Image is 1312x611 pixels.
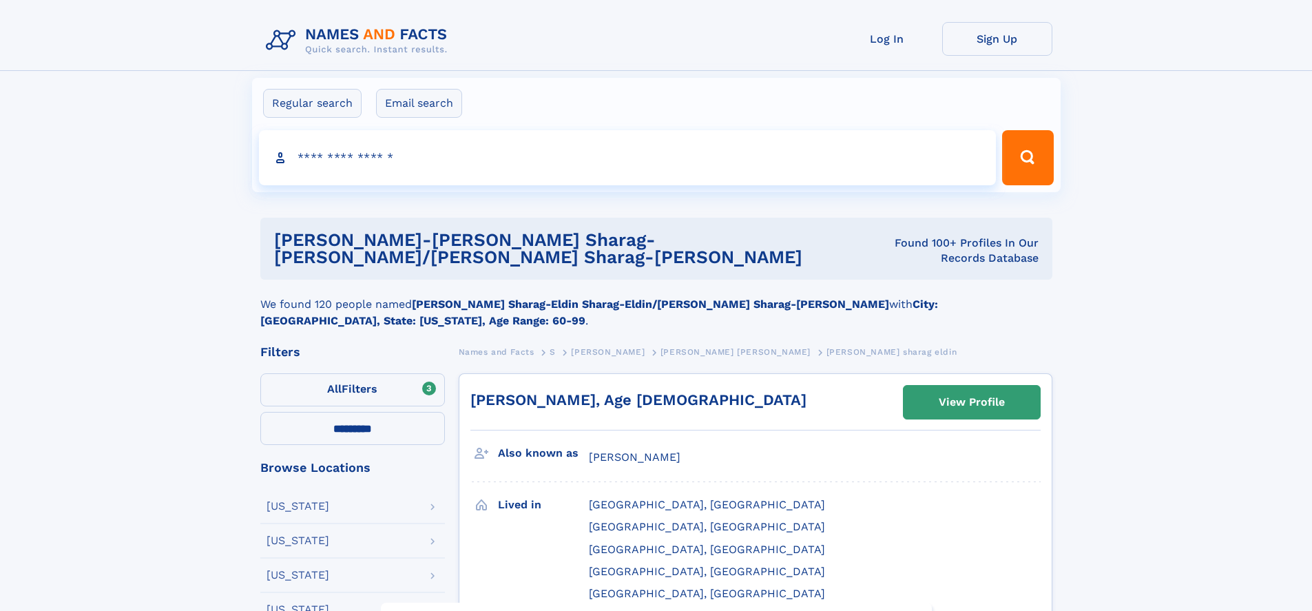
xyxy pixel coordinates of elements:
[589,587,825,600] span: [GEOGRAPHIC_DATA], [GEOGRAPHIC_DATA]
[876,236,1039,266] div: Found 100+ Profiles In Our Records Database
[260,346,445,358] div: Filters
[260,280,1052,329] div: We found 120 people named with .
[267,535,329,546] div: [US_STATE]
[267,570,329,581] div: [US_STATE]
[904,386,1040,419] a: View Profile
[939,386,1005,418] div: View Profile
[259,130,997,185] input: search input
[260,462,445,474] div: Browse Locations
[260,298,938,327] b: City: [GEOGRAPHIC_DATA], State: [US_STATE], Age Range: 60-99
[263,89,362,118] label: Regular search
[260,22,459,59] img: Logo Names and Facts
[459,343,534,360] a: Names and Facts
[589,543,825,556] span: [GEOGRAPHIC_DATA], [GEOGRAPHIC_DATA]
[550,347,556,357] span: S
[826,347,957,357] span: [PERSON_NAME] sharag eldin
[470,391,806,408] a: [PERSON_NAME], Age [DEMOGRAPHIC_DATA]
[571,343,645,360] a: [PERSON_NAME]
[260,373,445,406] label: Filters
[589,451,680,464] span: [PERSON_NAME]
[498,442,589,465] h3: Also known as
[274,231,876,266] h1: [PERSON_NAME]-[PERSON_NAME] sharag-[PERSON_NAME]/[PERSON_NAME] sharag-[PERSON_NAME]
[589,520,825,533] span: [GEOGRAPHIC_DATA], [GEOGRAPHIC_DATA]
[832,22,942,56] a: Log In
[498,493,589,517] h3: Lived in
[412,298,889,311] b: [PERSON_NAME] Sharag-Eldin Sharag-Eldin/[PERSON_NAME] Sharag-[PERSON_NAME]
[571,347,645,357] span: [PERSON_NAME]
[267,501,329,512] div: [US_STATE]
[327,382,342,395] span: All
[589,498,825,511] span: [GEOGRAPHIC_DATA], [GEOGRAPHIC_DATA]
[660,343,811,360] a: [PERSON_NAME] [PERSON_NAME]
[942,22,1052,56] a: Sign Up
[376,89,462,118] label: Email search
[550,343,556,360] a: S
[1002,130,1053,185] button: Search Button
[589,565,825,578] span: [GEOGRAPHIC_DATA], [GEOGRAPHIC_DATA]
[660,347,811,357] span: [PERSON_NAME] [PERSON_NAME]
